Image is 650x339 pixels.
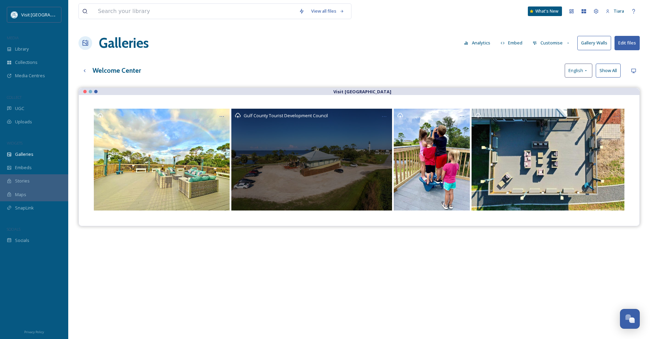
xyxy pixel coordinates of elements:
span: Media Centres [15,72,45,79]
button: Customise [529,36,574,50]
span: MEDIA [7,35,19,40]
span: English [568,67,583,74]
span: Stories [15,178,30,184]
span: Uploads [15,119,32,125]
button: Open Chat [620,309,640,329]
span: Maps [15,191,26,198]
span: Visit [GEOGRAPHIC_DATA] [21,11,74,18]
button: Show All [596,64,621,78]
span: WIDGETS [7,140,23,146]
a: Privacy Policy [24,327,44,336]
span: Socials [15,237,29,244]
span: COLLECT [7,95,21,100]
button: Analytics [461,36,494,50]
button: Gallery Walls [577,36,611,50]
a: What's New [528,6,562,16]
span: SnapLink [15,205,34,211]
a: Opens media popup. Media description: 93264b33-0541-7fb6-9424-d774ffe97858.jpg. [231,109,393,211]
a: Galleries [99,33,149,53]
span: Library [15,46,29,52]
button: Edit files [615,36,640,50]
span: Gulf County Tourist Development Council [244,112,328,119]
input: Search your library [95,4,295,19]
span: Galleries [15,151,33,158]
a: View all files [308,4,348,18]
span: Embeds [15,164,32,171]
strong: Visit [GEOGRAPHIC_DATA] [333,89,391,95]
a: Tiara [602,4,627,18]
img: download%20%282%29.png [11,11,18,18]
span: Privacy Policy [24,330,44,334]
span: UGC [15,105,24,112]
h3: Welcome Center [92,66,141,76]
span: SOCIALS [7,227,20,232]
span: Collections [15,59,38,66]
button: Embed [497,36,526,50]
a: Opens media popup. Media description: 4b87ec6c-675a-f9cc-f616-1ea407849751.jpg. [393,109,471,211]
a: Opens media popup. Media description: 3f1e0222-6640-5450-afa1-d0c1e5ec0ab1.jpg. [471,109,625,211]
a: Opens media popup. Media description: b48c5e65-9d3e-4b2e-3afb-5db3a4cab5ac.jpg. [93,109,231,211]
span: Tiara [613,8,624,14]
a: Analytics [461,36,497,50]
